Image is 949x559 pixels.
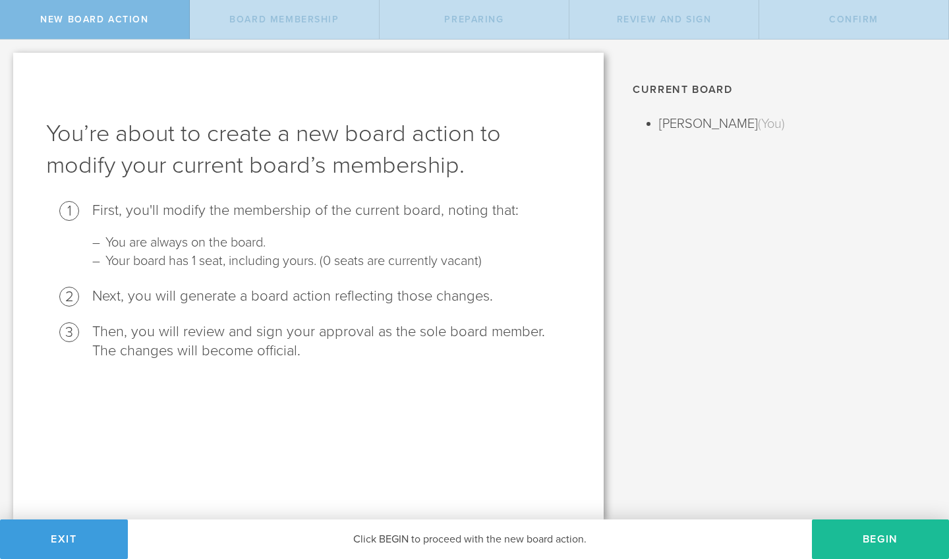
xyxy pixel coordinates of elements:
span: Review and Sign [617,14,712,25]
li: Next, you will generate a board action reflecting those changes. [92,287,571,306]
span: Board Membership [229,14,339,25]
span: Confirm [829,14,878,25]
button: Begin [812,519,949,559]
span: Exit [51,533,77,546]
h1: You’re about to create a new board action to modify your current board’s membership. [46,118,571,181]
li: Your board has 1 seat, including yours. (0 seats are currently vacant) [105,252,558,270]
li: You are always on the board. [105,233,558,252]
div: First, you'll modify the membership of the current board, noting that: [92,201,571,220]
div: Click BEGIN to proceed with the new board action. [128,519,812,559]
li: Then, you will review and sign your approval as the sole board member. The changes will become of... [92,322,571,361]
span: New Board Action [40,14,148,25]
span: (You) [758,116,785,132]
span: Preparing [444,14,503,25]
li: [PERSON_NAME] [659,113,929,134]
h1: Current Board [633,79,929,100]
